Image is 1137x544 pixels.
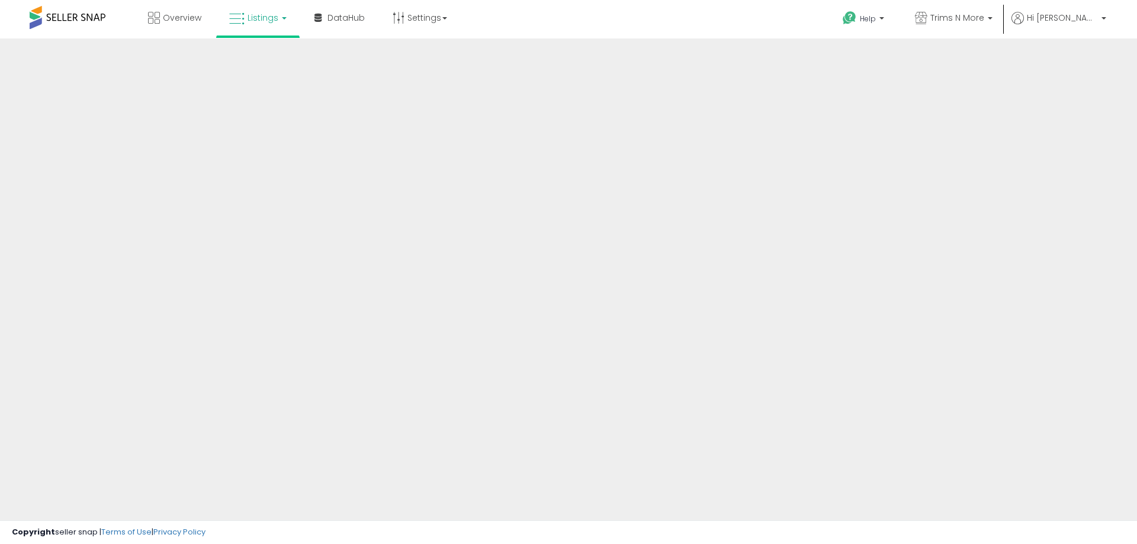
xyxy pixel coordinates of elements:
[860,14,876,24] span: Help
[833,2,896,38] a: Help
[12,526,55,537] strong: Copyright
[12,527,205,538] div: seller snap | |
[1011,12,1106,38] a: Hi [PERSON_NAME]
[153,526,205,537] a: Privacy Policy
[930,12,984,24] span: Trims N More
[1027,12,1098,24] span: Hi [PERSON_NAME]
[248,12,278,24] span: Listings
[842,11,857,25] i: Get Help
[327,12,365,24] span: DataHub
[163,12,201,24] span: Overview
[101,526,152,537] a: Terms of Use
